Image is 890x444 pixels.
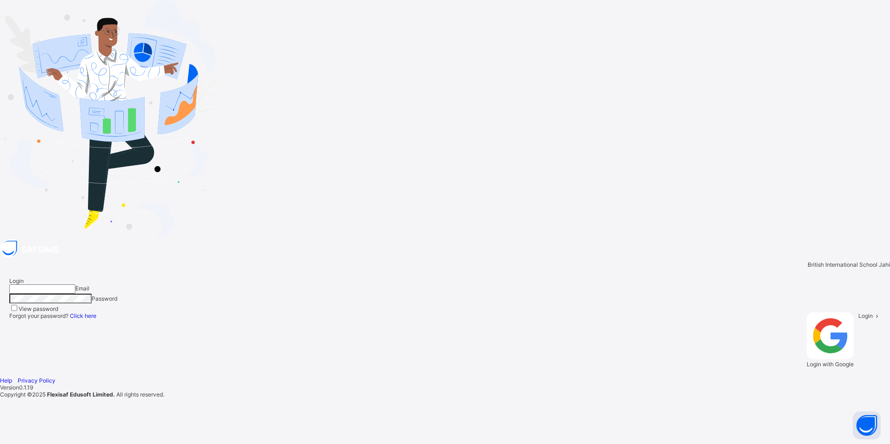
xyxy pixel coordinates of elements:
[19,305,58,312] label: View password
[808,261,890,268] span: British International School Jahi
[47,391,115,398] strong: Flexisaf Edusoft Limited.
[18,377,55,384] a: Privacy Policy
[70,312,96,319] a: Click here
[858,312,873,319] span: Login
[807,312,854,359] img: google.396cfc9801f0270233282035f929180a.svg
[75,285,89,292] span: Email
[807,361,854,368] span: Login with Google
[92,295,117,302] span: Password
[853,411,881,439] button: Open asap
[9,312,96,319] span: Forgot your password?
[9,277,24,284] span: Login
